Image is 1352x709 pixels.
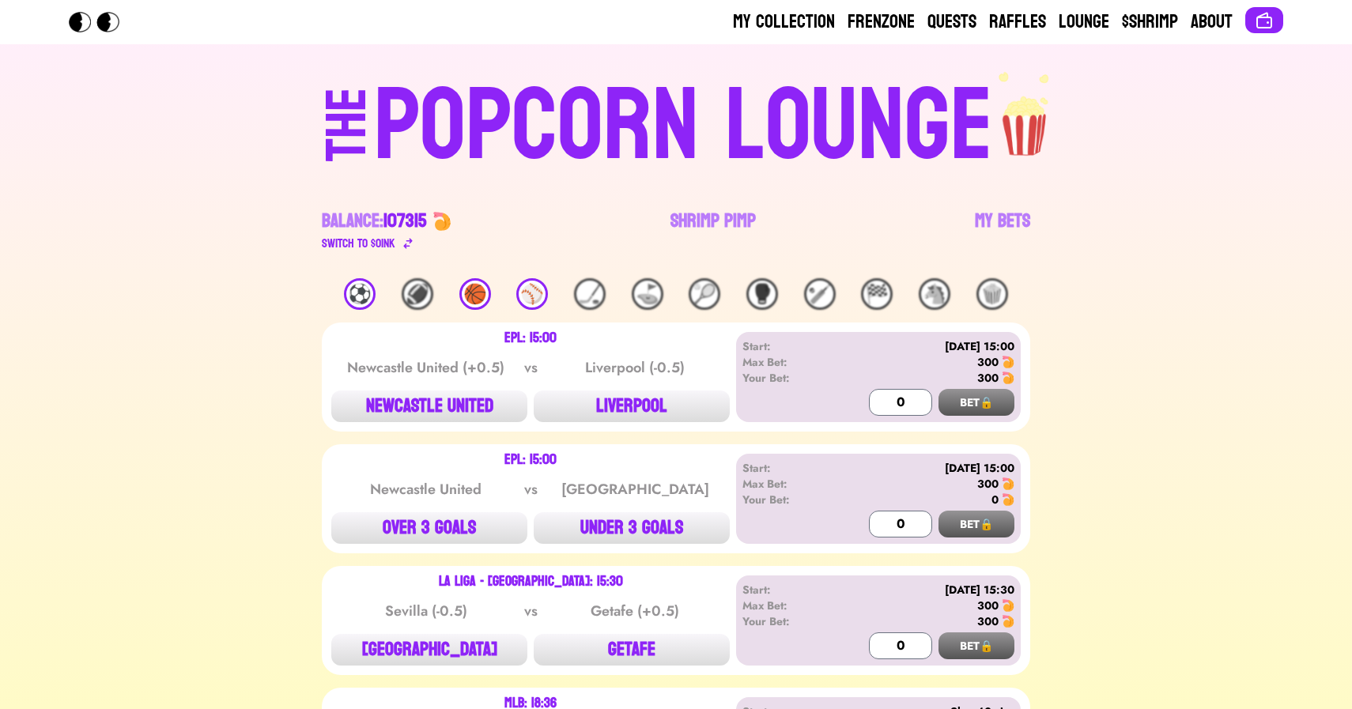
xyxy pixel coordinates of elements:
span: 107315 [383,204,426,238]
img: 🍤 [1002,371,1014,384]
a: Shrimp Pimp [670,209,756,253]
div: 300 [977,598,999,613]
div: Switch to $ OINK [322,234,395,253]
img: 🍤 [1002,493,1014,506]
div: EPL: 15:00 [504,454,557,466]
div: Newcastle United (+0.5) [346,356,506,379]
a: About [1191,9,1233,35]
div: 🎾 [689,278,720,310]
button: BET🔒 [938,389,1014,416]
a: Quests [927,9,976,35]
button: UNDER 3 GOALS [534,512,730,544]
div: ⚽️ [344,278,376,310]
div: ⚾️ [516,278,548,310]
a: Lounge [1059,9,1109,35]
div: [DATE] 15:30 [833,582,1014,598]
div: 🏀 [459,278,491,310]
div: 🏈 [402,278,433,310]
div: [GEOGRAPHIC_DATA] [555,478,715,500]
button: LIVERPOOL [534,390,730,422]
div: vs [521,356,541,379]
img: popcorn [993,70,1058,158]
a: My Collection [733,9,835,35]
img: Popcorn [69,12,132,32]
button: OVER 3 GOALS [331,512,527,544]
div: Start: [742,338,833,354]
img: 🍤 [1002,477,1014,490]
div: 300 [977,476,999,492]
div: Liverpool (-0.5) [555,356,715,379]
a: Frenzone [848,9,915,35]
button: BET🔒 [938,632,1014,659]
div: 🍿 [976,278,1008,310]
a: $Shrimp [1122,9,1178,35]
a: My Bets [975,209,1030,253]
div: Your Bet: [742,613,833,629]
div: [DATE] 15:00 [833,338,1014,354]
div: vs [521,478,541,500]
div: 🏁 [861,278,893,310]
div: [DATE] 15:00 [833,460,1014,476]
div: Getafe (+0.5) [555,600,715,622]
button: GETAFE [534,634,730,666]
div: 🐴 [919,278,950,310]
div: 🏒 [574,278,606,310]
div: Newcastle United [346,478,506,500]
div: vs [521,600,541,622]
div: 🏏 [804,278,836,310]
div: Max Bet: [742,598,833,613]
div: EPL: 15:00 [504,332,557,345]
button: NEWCASTLE UNITED [331,390,527,422]
a: THEPOPCORN LOUNGEpopcorn [189,70,1163,177]
div: ⛳️ [632,278,663,310]
div: Balance: [322,209,426,234]
div: Max Bet: [742,476,833,492]
div: 300 [977,613,999,629]
div: 300 [977,370,999,386]
div: La Liga - [GEOGRAPHIC_DATA]: 15:30 [439,575,623,588]
div: 🥊 [746,278,778,310]
div: POPCORN LOUNGE [374,76,993,177]
div: Max Bet: [742,354,833,370]
img: Connect wallet [1255,11,1274,30]
div: Start: [742,582,833,598]
div: Start: [742,460,833,476]
button: BET🔒 [938,511,1014,537]
div: Your Bet: [742,370,833,386]
img: 🍤 [1002,599,1014,612]
div: Sevilla (-0.5) [346,600,506,622]
div: 300 [977,354,999,370]
img: 🍤 [1002,615,1014,628]
a: Raffles [989,9,1046,35]
div: 0 [991,492,999,507]
div: Your Bet: [742,492,833,507]
img: 🍤 [432,212,451,231]
button: [GEOGRAPHIC_DATA] [331,634,527,666]
div: THE [319,88,376,193]
img: 🍤 [1002,356,1014,368]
